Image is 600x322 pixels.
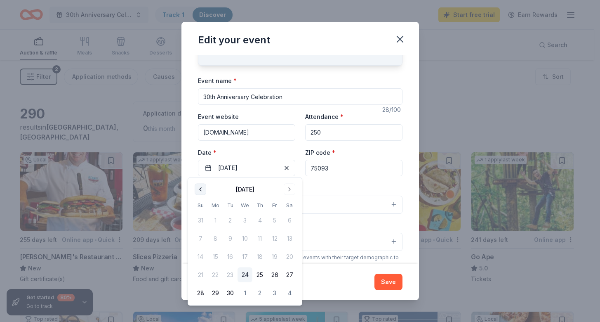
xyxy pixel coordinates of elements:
button: 1 [238,286,252,301]
label: ZIP code [305,149,335,157]
button: Go to next month [284,184,295,195]
button: 25 [252,268,267,282]
div: 28 /100 [382,105,402,115]
div: [DATE] [236,185,254,194]
button: Save [374,274,402,290]
button: 24 [238,268,252,282]
input: 20 [305,124,402,141]
label: Date [198,149,295,157]
th: Sunday [193,201,208,210]
th: Wednesday [238,201,252,210]
label: Event name [198,77,237,85]
button: 2 [252,286,267,301]
input: Spring Fundraiser [198,88,402,105]
input: 12345 (U.S. only) [305,160,402,176]
label: Event website [198,113,239,121]
button: [DATE] [198,160,295,176]
th: Tuesday [223,201,238,210]
th: Thursday [252,201,267,210]
th: Monday [208,201,223,210]
label: Attendance [305,113,344,121]
th: Friday [267,201,282,210]
button: 3 [267,286,282,301]
button: 27 [282,268,297,282]
div: Edit your event [198,33,270,47]
button: 30 [223,286,238,301]
button: 26 [267,268,282,282]
button: 4 [282,286,297,301]
button: Go to previous month [195,184,206,195]
th: Saturday [282,201,297,210]
input: https://www... [198,124,295,141]
button: 29 [208,286,223,301]
button: 28 [193,286,208,301]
